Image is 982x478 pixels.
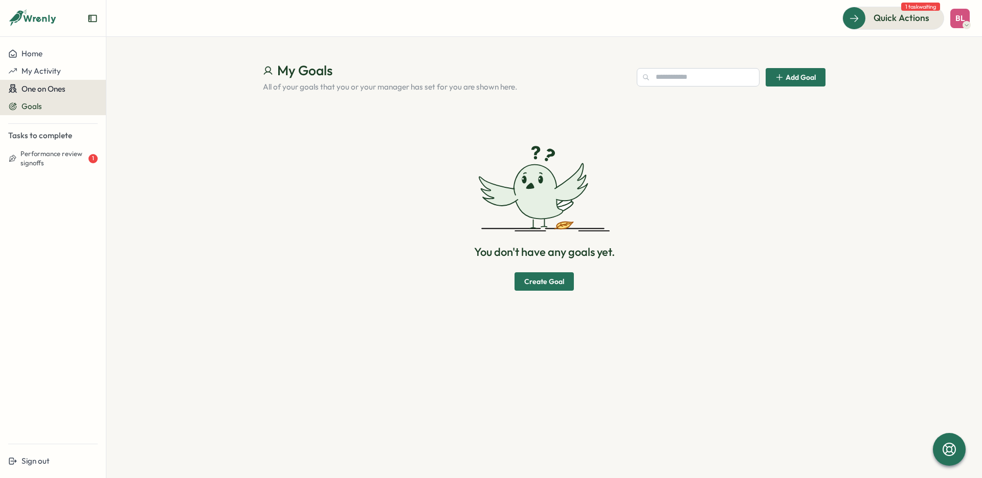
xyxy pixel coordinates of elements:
span: 1 task waiting [901,3,940,11]
button: Create Goal [515,272,574,291]
p: Tasks to complete [8,130,98,141]
span: BL [955,14,965,23]
span: Goals [21,101,42,111]
h1: My Goals [263,61,629,79]
span: Quick Actions [874,11,929,25]
span: Add Goal [786,74,816,81]
span: Home [21,49,42,58]
p: You don't have any goals yet. [474,244,615,260]
span: Create Goal [524,273,564,290]
button: BL [950,9,970,28]
span: My Activity [21,66,61,76]
span: One on Ones [21,84,65,94]
button: Add Goal [766,68,825,86]
p: All of your goals that you or your manager has set for you are shown here. [263,81,629,93]
button: Expand sidebar [87,13,98,24]
button: Quick Actions [842,7,944,29]
div: 1 [88,154,98,163]
span: Performance review signoffs [20,149,86,167]
span: Sign out [21,456,50,466]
